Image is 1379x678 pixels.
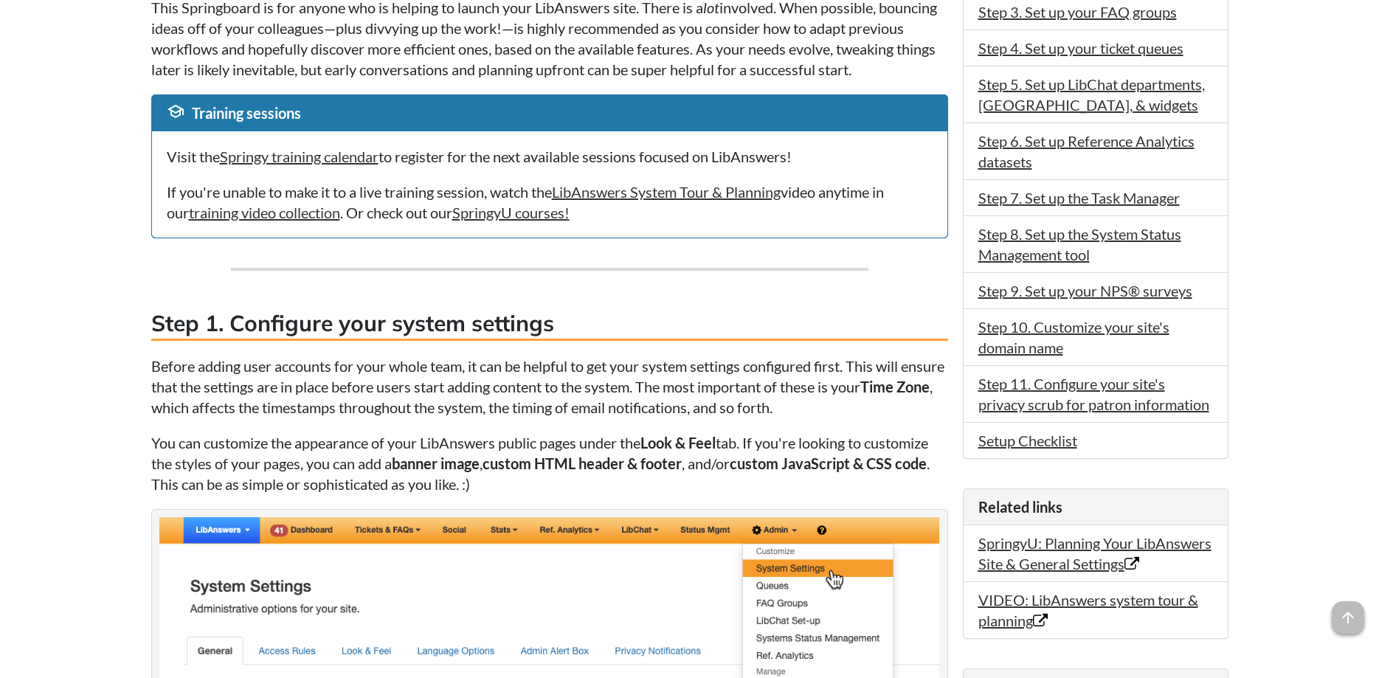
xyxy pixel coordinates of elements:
[730,454,927,472] span: custom JavaScript & CSS code
[192,104,301,122] span: Training sessions
[978,375,1209,413] a: Step 11. Configure your site's privacy scrub for patron information
[483,454,682,472] span: custom HTML header & footer
[978,591,1198,629] a: VIDEO: LibAnswers system tour & planning
[978,132,1195,170] a: Step 6. Set up Reference Analytics datasets
[640,434,716,452] strong: Look & Feel
[978,498,1062,516] span: Related links
[1332,601,1364,634] span: arrow_upward
[978,39,1183,57] a: Step 4. Set up your ticket queues
[220,148,379,165] a: Springy training calendar
[978,225,1181,263] a: Step 8. Set up the System Status Management tool
[978,282,1192,300] a: Step 9. Set up your NPS® surveys
[552,183,781,201] a: LibAnswers System Tour & Planning
[151,308,948,341] h3: Step 1. Configure your system settings
[151,356,948,418] p: Before adding user accounts for your whole team, it can be helpful to get your system settings co...
[392,454,480,472] span: banner image
[978,318,1169,356] a: Step 10. Customize your site's domain name
[189,204,340,221] a: training video collection
[167,103,184,120] span: school
[860,378,930,395] strong: Time Zone
[978,3,1177,21] a: Step 3. Set up your FAQ groups
[452,204,570,221] a: SpringyU courses!
[978,75,1205,114] a: Step 5. Set up LibChat departments, [GEOGRAPHIC_DATA], & widgets
[978,189,1180,207] a: Step 7. Set up the Task Manager
[1332,603,1364,620] a: arrow_upward
[978,432,1077,449] a: Setup Checklist
[151,432,948,494] p: You can customize the appearance of your LibAnswers public pages under the tab. If you're looking...
[167,146,933,167] p: Visit the to register for the next available sessions focused on LibAnswers!
[167,181,933,223] p: If you're unable to make it to a live training session, watch the video anytime in our . Or check...
[978,534,1212,573] a: SpringyU: Planning Your LibAnswers Site & General Settings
